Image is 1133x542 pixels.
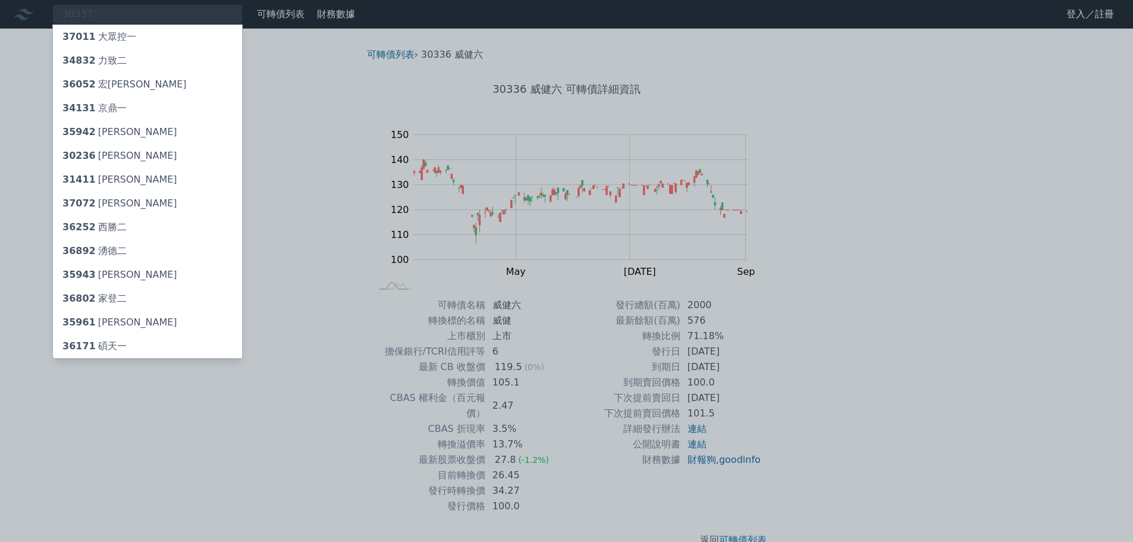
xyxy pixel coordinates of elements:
a: 36052宏[PERSON_NAME] [53,73,242,96]
span: 35961 [62,317,96,328]
div: 湧德二 [62,244,127,258]
a: 36802家登二 [53,287,242,311]
a: 35961[PERSON_NAME] [53,311,242,334]
div: 宏[PERSON_NAME] [62,77,187,92]
div: [PERSON_NAME] [62,125,177,139]
a: 31411[PERSON_NAME] [53,168,242,192]
div: 力致二 [62,54,127,68]
div: [PERSON_NAME] [62,315,177,330]
span: 36171 [62,340,96,352]
div: [PERSON_NAME] [62,173,177,187]
span: 37072 [62,198,96,209]
span: 34131 [62,102,96,114]
div: 大眾控一 [62,30,136,44]
a: 34131京鼎一 [53,96,242,120]
span: 31411 [62,174,96,185]
div: [PERSON_NAME] [62,196,177,211]
div: 家登二 [62,292,127,306]
a: 35943[PERSON_NAME] [53,263,242,287]
span: 34832 [62,55,96,66]
a: 36252西勝二 [53,215,242,239]
a: 36892湧德二 [53,239,242,263]
a: 36171碩天一 [53,334,242,358]
div: 碩天一 [62,339,127,353]
a: 30236[PERSON_NAME] [53,144,242,168]
a: 37011大眾控一 [53,25,242,49]
span: 37011 [62,31,96,42]
span: 35943 [62,269,96,280]
a: 35942[PERSON_NAME] [53,120,242,144]
a: 37072[PERSON_NAME] [53,192,242,215]
span: 36252 [62,221,96,233]
div: 京鼎一 [62,101,127,115]
span: 35942 [62,126,96,137]
span: 36892 [62,245,96,256]
span: 36802 [62,293,96,304]
div: 西勝二 [62,220,127,234]
div: [PERSON_NAME] [62,149,177,163]
span: 36052 [62,79,96,90]
a: 34832力致二 [53,49,242,73]
span: 30236 [62,150,96,161]
div: [PERSON_NAME] [62,268,177,282]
